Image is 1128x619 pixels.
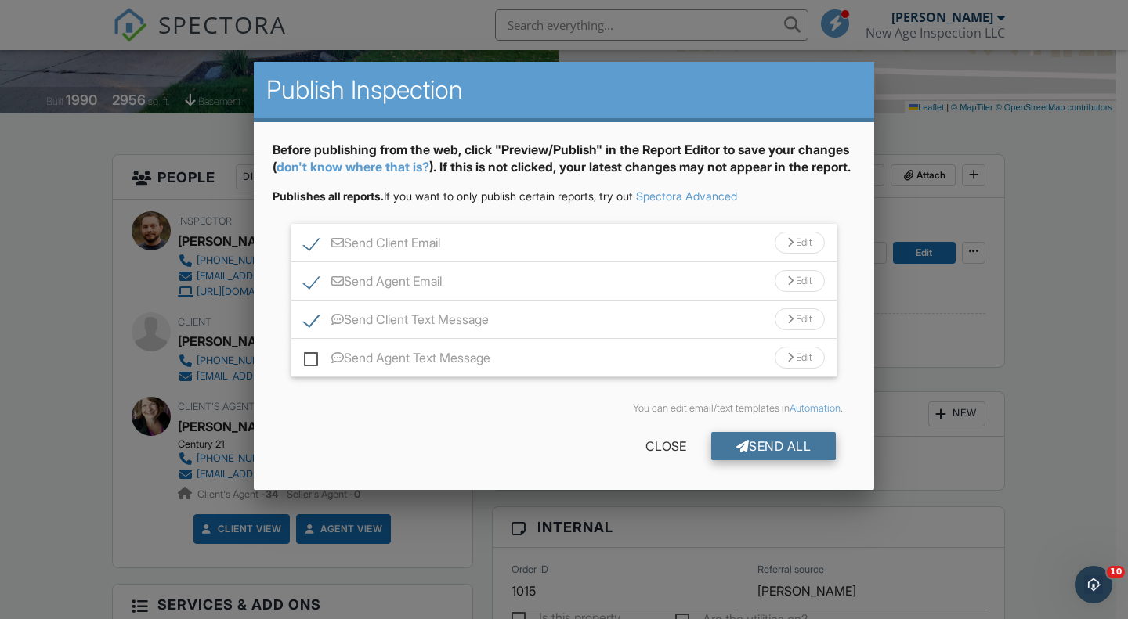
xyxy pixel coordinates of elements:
[636,189,737,203] a: Spectora Advanced
[285,402,843,415] div: You can edit email/text templates in .
[775,270,825,292] div: Edit
[304,351,490,370] label: Send Agent Text Message
[620,432,711,460] div: Close
[273,141,855,189] div: Before publishing from the web, click "Preview/Publish" in the Report Editor to save your changes...
[304,312,489,332] label: Send Client Text Message
[273,189,384,203] strong: Publishes all reports.
[304,236,440,255] label: Send Client Email
[790,402,841,414] a: Automation
[775,308,825,330] div: Edit
[1075,566,1112,603] iframe: Intercom live chat
[1107,566,1125,578] span: 10
[775,347,825,369] div: Edit
[304,274,442,293] label: Send Agent Email
[266,74,862,106] h2: Publish Inspection
[711,432,837,460] div: Send All
[775,232,825,254] div: Edit
[277,159,429,175] a: don't know where that is?
[273,189,633,203] span: If you want to only publish certain reports, try out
